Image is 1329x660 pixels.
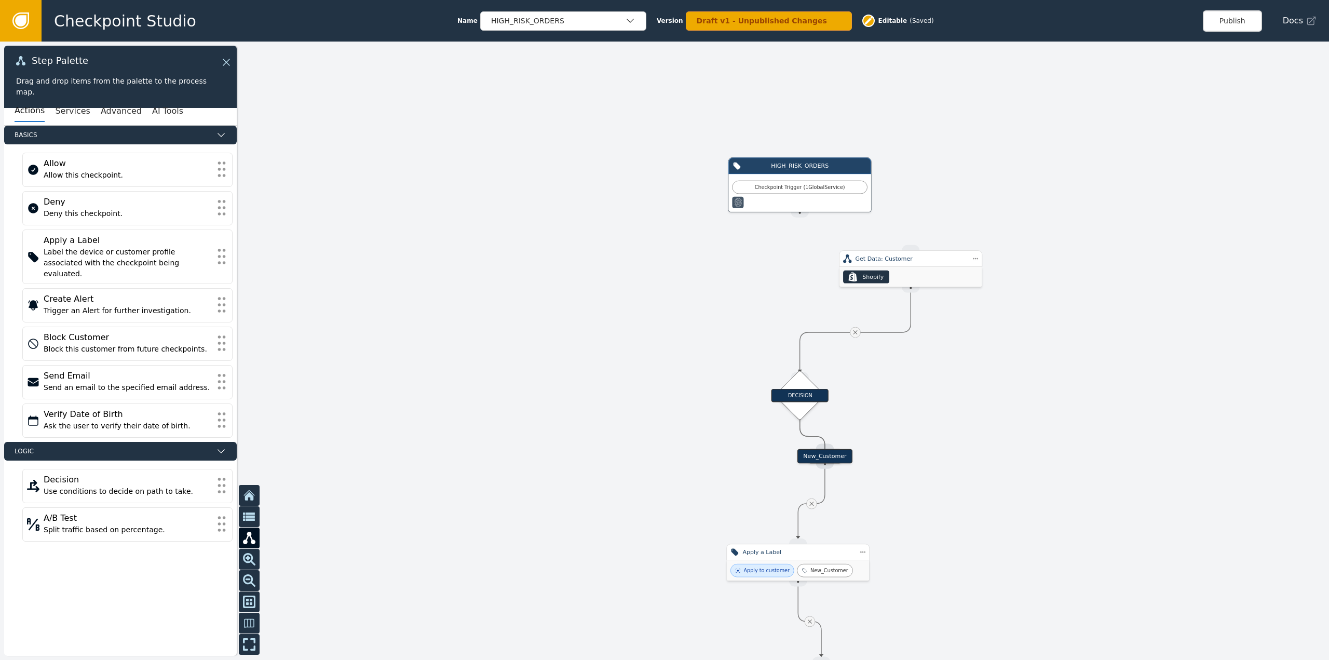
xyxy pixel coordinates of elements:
[44,170,211,181] div: Allow this checkpoint.
[44,247,211,279] div: Label the device or customer profile associated with the checkpoint being evaluated.
[44,331,211,344] div: Block Customer
[771,389,829,402] div: DECISION
[44,512,211,524] div: A/B Test
[737,183,863,191] div: Checkpoint Trigger ( 1 Global Service )
[480,11,646,31] button: HIGH_RISK_ORDERS
[15,130,212,140] span: Basics
[910,16,933,25] div: ( Saved )
[810,567,848,574] div: New_Customer
[44,293,211,305] div: Create Alert
[44,370,211,382] div: Send Email
[16,76,225,98] div: Drag and drop items from the palette to the process map.
[44,208,211,219] div: Deny this checkpoint.
[44,524,211,535] div: Split traffic based on percentage.
[862,273,884,281] div: Shopify
[152,100,183,122] button: AI Tools
[855,254,966,263] div: Get Data: Customer
[32,56,88,65] span: Step Palette
[44,382,211,393] div: Send an email to the specified email address.
[44,305,211,316] div: Trigger an Alert for further investigation.
[686,11,852,31] button: Draft v1 - Unpublished Changes
[44,157,211,170] div: Allow
[44,486,211,497] div: Use conditions to decide on path to take.
[1283,15,1317,27] a: Docs
[44,474,211,486] div: Decision
[101,100,142,122] button: Advanced
[44,408,211,421] div: Verify Date of Birth
[54,9,196,33] span: Checkpoint Studio
[743,567,790,574] div: Apply to customer
[797,449,853,464] div: New_Customer
[657,16,683,25] span: Version
[457,16,478,25] span: Name
[1283,15,1303,27] span: Docs
[44,421,211,432] div: Ask the user to verify their date of birth.
[491,16,625,26] div: HIGH_RISK_ORDERS
[55,100,90,122] button: Services
[697,16,831,26] div: Draft v1 - Unpublished Changes
[742,548,853,557] div: Apply a Label
[878,16,907,25] span: Editable
[44,234,211,247] div: Apply a Label
[15,447,212,456] span: Logic
[15,100,45,122] button: Actions
[44,196,211,208] div: Deny
[745,161,855,170] div: HIGH_RISK_ORDERS
[44,344,211,355] div: Block this customer from future checkpoints.
[1203,10,1262,32] button: Publish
